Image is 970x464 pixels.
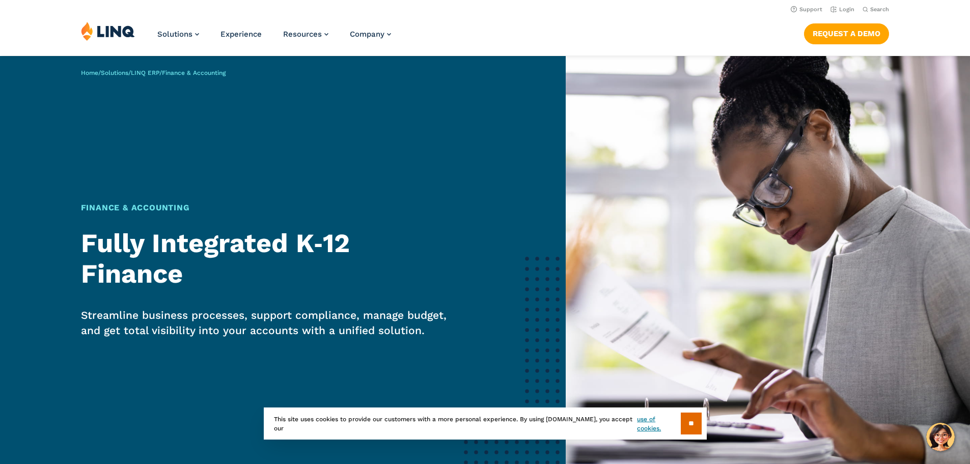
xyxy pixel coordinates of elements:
strong: Fully Integrated K‑12 Finance [81,228,350,289]
a: Company [350,30,391,39]
h1: Finance & Accounting [81,202,463,214]
a: Support [791,6,822,13]
button: Open Search Bar [863,6,889,13]
div: This site uses cookies to provide our customers with a more personal experience. By using [DOMAIN... [264,407,707,440]
a: use of cookies. [637,415,680,433]
a: LINQ ERP [131,69,159,76]
span: Search [870,6,889,13]
a: Solutions [157,30,199,39]
span: Finance & Accounting [162,69,226,76]
span: Company [350,30,384,39]
a: Login [830,6,854,13]
a: Experience [220,30,262,39]
a: Request a Demo [804,23,889,44]
span: / / / [81,69,226,76]
button: Hello, have a question? Let’s chat. [926,423,955,451]
img: LINQ | K‑12 Software [81,21,135,41]
nav: Button Navigation [804,21,889,44]
a: Resources [283,30,328,39]
a: Solutions [101,69,128,76]
p: Streamline business processes, support compliance, manage budget, and get total visibility into y... [81,308,463,338]
span: Resources [283,30,322,39]
nav: Primary Navigation [157,21,391,55]
span: Solutions [157,30,192,39]
a: Home [81,69,98,76]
